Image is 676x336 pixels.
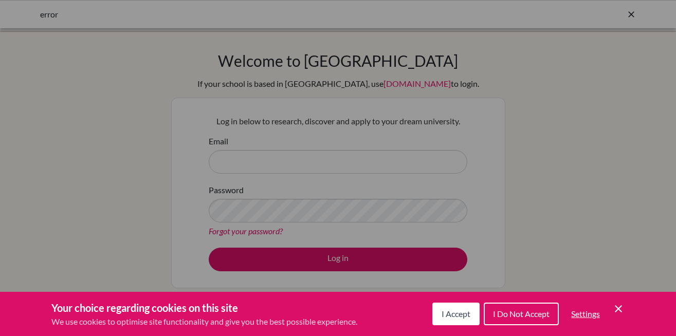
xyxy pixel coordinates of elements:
[51,315,357,328] p: We use cookies to optimise site functionality and give you the best possible experience.
[563,304,608,324] button: Settings
[612,303,625,315] button: Save and close
[442,309,470,319] span: I Accept
[484,303,559,325] button: I Do Not Accept
[51,300,357,315] h3: Your choice regarding cookies on this site
[493,309,550,319] span: I Do Not Accept
[571,309,600,319] span: Settings
[432,303,480,325] button: I Accept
